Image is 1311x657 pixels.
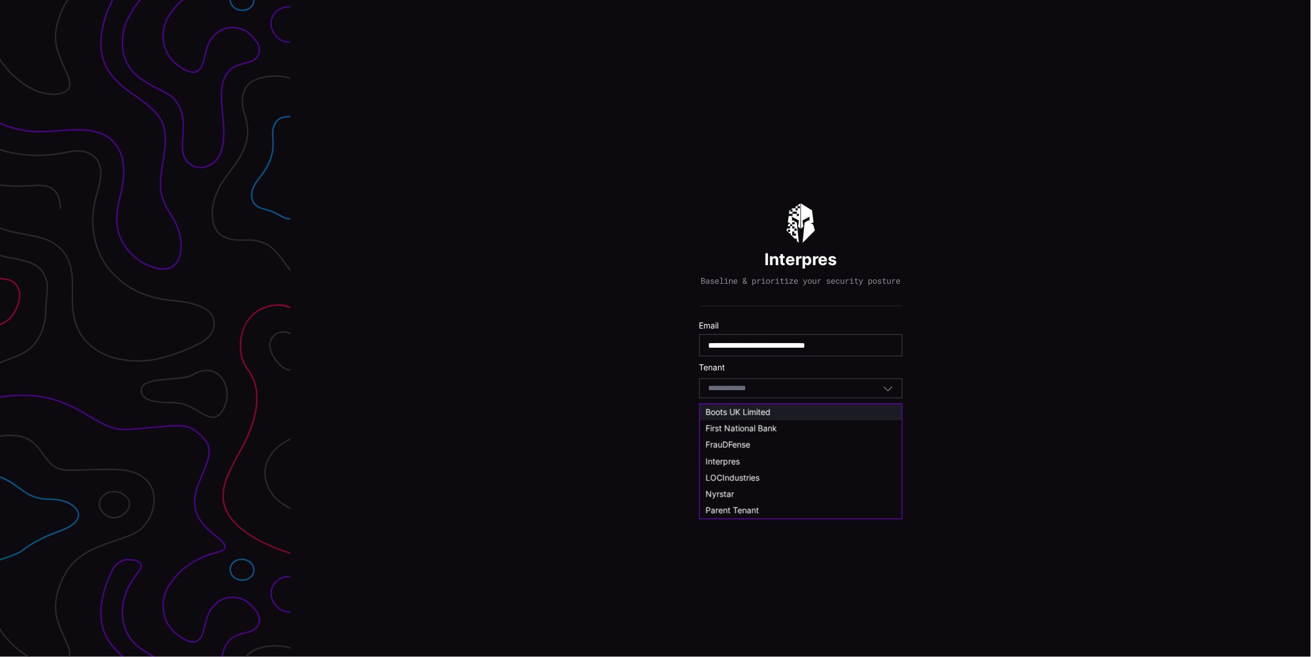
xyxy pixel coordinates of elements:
h1: Interpres [764,249,837,270]
label: Email [699,320,903,331]
span: First National Bank [706,423,777,433]
span: Nyrstar [706,489,734,499]
span: Boots UK Limited [706,407,771,417]
span: Interpres [706,456,740,466]
span: Parent Tenant [706,505,759,515]
label: Tenant [699,362,903,373]
p: Baseline & prioritize your security posture [701,276,901,286]
span: LOCIndustries [706,473,760,483]
button: Toggle options menu [883,383,893,394]
span: FrauDFense [706,440,750,449]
